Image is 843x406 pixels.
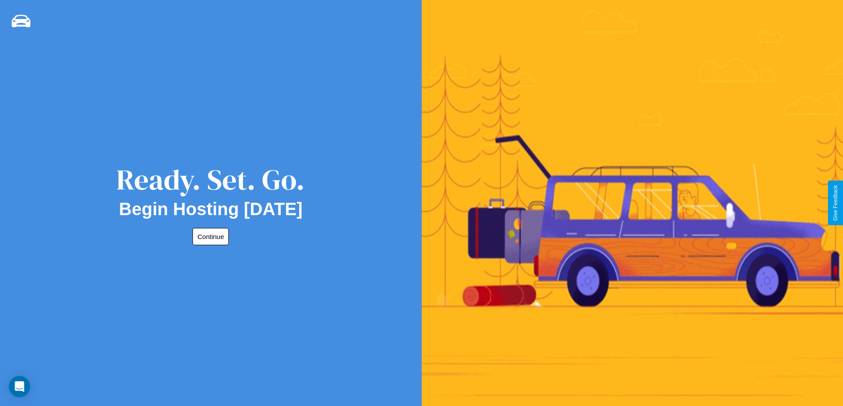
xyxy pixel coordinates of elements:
h2: Begin Hosting [DATE] [119,199,303,219]
div: Open Intercom Messenger [9,376,30,397]
div: Ready. Set. Go. [116,160,305,199]
button: Continue [192,228,229,245]
div: Give Feedback [832,185,839,221]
